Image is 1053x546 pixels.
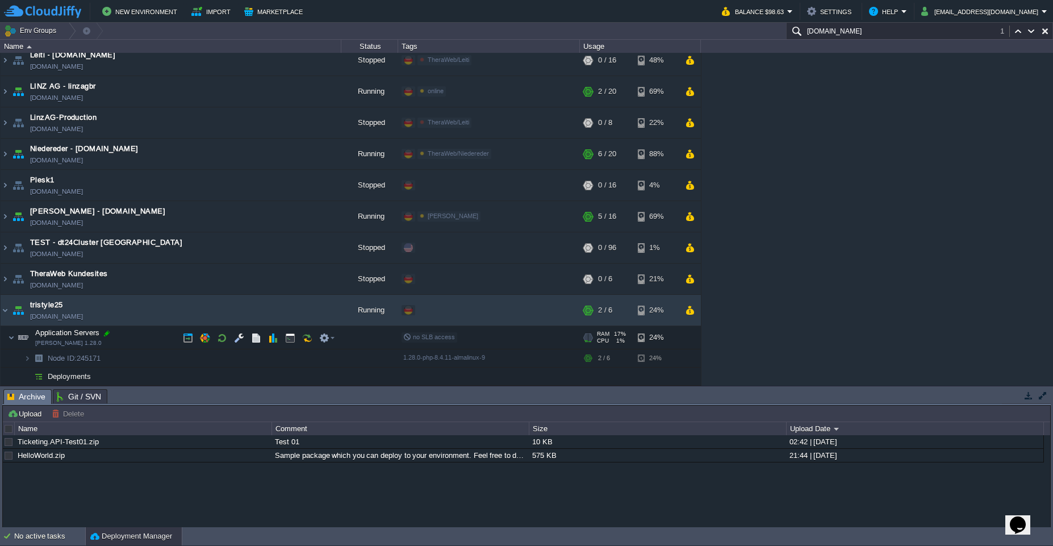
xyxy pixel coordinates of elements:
[7,390,45,404] span: Archive
[597,331,609,337] span: RAM
[1,76,10,107] img: AMDAwAAAACH5BAEAAAAALAAAAAABAAEAAAICRAEAOw==
[30,248,83,260] a: [DOMAIN_NAME]
[598,170,616,201] div: 0 / 16
[341,76,398,107] div: Running
[529,449,785,462] div: 575 KB
[24,368,31,385] img: AMDAwAAAACH5BAEAAAAALAAAAAABAAEAAAICRAEAOw==
[30,92,83,103] a: [DOMAIN_NAME]
[598,201,616,232] div: 5 / 16
[30,123,83,135] a: [DOMAIN_NAME]
[10,76,26,107] img: AMDAwAAAACH5BAEAAAAALAAAAAABAAEAAAICRAEAOw==
[638,170,675,201] div: 4%
[31,349,47,367] img: AMDAwAAAACH5BAEAAAAALAAAAAABAAEAAAICRAEAOw==
[4,5,81,19] img: CloudJiffy
[638,232,675,263] div: 1%
[272,449,528,462] div: Sample package which you can deploy to your environment. Feel free to delete and upload a package...
[1,170,10,201] img: AMDAwAAAACH5BAEAAAAALAAAAAABAAEAAAICRAEAOw==
[428,87,444,94] span: online
[428,56,469,63] span: TheraWeb/Leiti
[1,40,341,53] div: Name
[191,5,234,18] button: Import
[1,232,10,263] img: AMDAwAAAACH5BAEAAAAALAAAAAABAAEAAAICRAEAOw==
[30,112,97,123] a: LinzAG-Production
[10,232,26,263] img: AMDAwAAAACH5BAEAAAAALAAAAAABAAEAAAICRAEAOw==
[47,353,102,363] span: 245171
[428,212,478,219] span: [PERSON_NAME]
[90,531,172,542] button: Deployment Manager
[1005,501,1042,535] iframe: chat widget
[399,40,579,53] div: Tags
[638,326,675,349] div: 24%
[1,264,10,294] img: AMDAwAAAACH5BAEAAAAALAAAAAABAAEAAAICRAEAOw==
[580,40,700,53] div: Usage
[52,409,87,419] button: Delete
[341,201,398,232] div: Running
[614,331,626,337] span: 17%
[10,170,26,201] img: AMDAwAAAACH5BAEAAAAALAAAAAABAAEAAAICRAEAOw==
[48,354,77,362] span: Node ID:
[403,354,485,361] span: 1.28.0-php-8.4.11-almalinux-9
[597,337,609,344] span: CPU
[10,201,26,232] img: AMDAwAAAACH5BAEAAAAALAAAAAABAAEAAAICRAEAOw==
[30,237,182,248] span: TEST - dt24Cluster [GEOGRAPHIC_DATA]
[31,368,47,385] img: AMDAwAAAACH5BAEAAAAALAAAAAABAAEAAAICRAEAOw==
[18,451,65,460] a: HelloWorld.zip
[530,422,786,435] div: Size
[638,201,675,232] div: 69%
[428,119,469,126] span: TheraWeb/Leiti
[30,299,63,311] a: tristyle25
[30,49,115,61] a: Leiti - [DOMAIN_NAME]
[598,107,612,138] div: 0 / 8
[613,337,625,344] span: 1%
[7,409,45,419] button: Upload
[341,170,398,201] div: Stopped
[4,23,60,39] button: Env Groups
[30,143,139,155] a: Niedereder - [DOMAIN_NAME]
[18,437,99,446] a: Ticketing.API-Test01.zip
[598,139,616,169] div: 6 / 20
[10,264,26,294] img: AMDAwAAAACH5BAEAAAAALAAAAAABAAEAAAICRAEAOw==
[30,174,55,186] a: Plesk1
[30,206,165,217] a: [PERSON_NAME] - [DOMAIN_NAME]
[30,311,83,322] a: [DOMAIN_NAME]
[638,139,675,169] div: 88%
[598,76,616,107] div: 2 / 20
[8,326,15,349] img: AMDAwAAAACH5BAEAAAAALAAAAAABAAEAAAICRAEAOw==
[10,45,26,76] img: AMDAwAAAACH5BAEAAAAALAAAAAABAAEAAAICRAEAOw==
[403,334,455,340] span: no SLB access
[30,280,83,291] a: [DOMAIN_NAME]
[921,5,1042,18] button: [EMAIL_ADDRESS][DOMAIN_NAME]
[341,107,398,138] div: Stopped
[341,264,398,294] div: Stopped
[30,268,108,280] a: TheraWeb Kundesites
[342,40,398,53] div: Status
[638,295,675,326] div: 24%
[341,295,398,326] div: Running
[638,76,675,107] div: 69%
[57,390,101,403] span: Git / SVN
[787,435,1043,448] div: 02:42 | [DATE]
[272,435,528,448] div: Test 01
[15,326,31,349] img: AMDAwAAAACH5BAEAAAAALAAAAAABAAEAAAICRAEAOw==
[14,527,85,545] div: No active tasks
[1,295,10,326] img: AMDAwAAAACH5BAEAAAAALAAAAAABAAEAAAICRAEAOw==
[638,264,675,294] div: 21%
[787,449,1043,462] div: 21:44 | [DATE]
[30,81,96,92] a: LINZ AG - linzagbr
[1,107,10,138] img: AMDAwAAAACH5BAEAAAAALAAAAAABAAEAAAICRAEAOw==
[35,340,102,347] span: [PERSON_NAME] 1.28.0
[341,45,398,76] div: Stopped
[34,328,101,337] a: Application Servers[PERSON_NAME] 1.28.0
[1,139,10,169] img: AMDAwAAAACH5BAEAAAAALAAAAAABAAEAAAICRAEAOw==
[24,349,31,367] img: AMDAwAAAACH5BAEAAAAALAAAAAABAAEAAAICRAEAOw==
[598,45,616,76] div: 0 / 16
[273,422,529,435] div: Comment
[787,422,1043,435] div: Upload Date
